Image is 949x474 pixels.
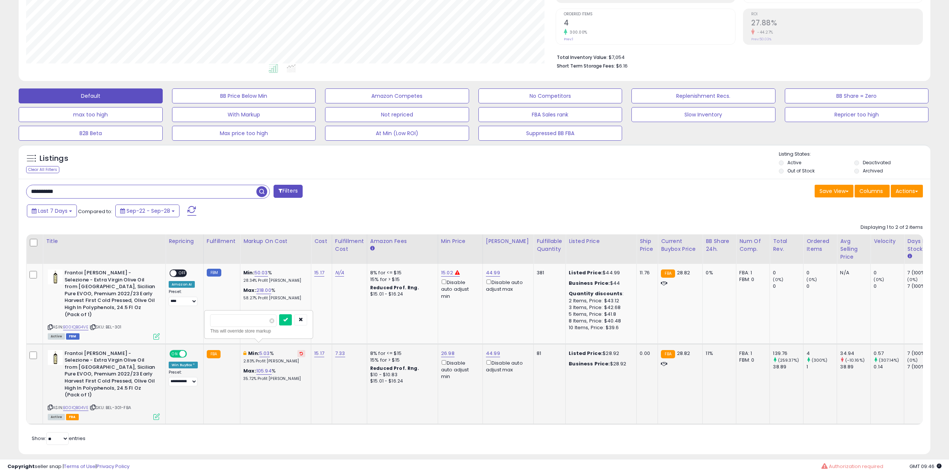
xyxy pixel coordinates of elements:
[806,269,837,276] div: 0
[564,19,735,29] h2: 4
[240,234,311,264] th: The percentage added to the cost of goods (COGS) that forms the calculator for Min & Max prices.
[874,237,901,245] div: Velocity
[325,107,469,122] button: Not repriced
[787,168,815,174] label: Out of Stock
[370,269,432,276] div: 8% for <= $15
[778,357,799,363] small: (259.37%)
[370,237,435,245] div: Amazon Fees
[66,333,79,340] span: FBM
[207,269,221,277] small: FBM
[115,205,180,217] button: Sep-22 - Sep-28
[616,62,628,69] span: $6.16
[840,269,865,276] div: N/A
[40,153,68,164] h5: Listings
[65,350,155,400] b: Frantoi [PERSON_NAME] - Selezione - Extra Virgin Olive Oil from [GEOGRAPHIC_DATA], Sicilian Pure ...
[90,405,131,411] span: | SKU: BEL-301-FBA
[243,287,256,294] b: Max:
[806,283,837,290] div: 0
[631,88,775,103] button: Replenishment Recs.
[127,207,170,215] span: Sep-22 - Sep-28
[486,359,528,373] div: Disable auto adjust max
[370,284,419,291] b: Reduced Prof. Rng.
[259,350,270,357] a: 5.03
[806,237,834,253] div: Ordered Items
[7,463,129,470] div: seller snap | |
[569,290,631,297] div: :
[861,224,923,231] div: Displaying 1 to 2 of 2 items
[739,269,764,276] div: FBA: 1
[186,350,198,357] span: OFF
[773,364,803,370] div: 38.89
[19,126,163,141] button: B2B Beta
[370,245,375,252] small: Amazon Fees.
[537,269,560,276] div: 381
[557,63,615,69] b: Short Term Storage Fees:
[779,151,930,158] p: Listing States:
[874,283,904,290] div: 0
[845,357,865,363] small: (-10.16%)
[370,276,432,283] div: 15% for > $15
[48,350,160,420] div: ASIN:
[7,463,35,470] strong: Copyright
[569,324,631,331] div: 10 Items, Price: $39.6
[274,185,303,198] button: Filters
[243,376,305,381] p: 35.72% Profit [PERSON_NAME]
[478,126,622,141] button: Suppressed BB FBA
[486,350,500,357] a: 44.99
[569,297,631,304] div: 2 Items, Price: $43.12
[486,278,528,293] div: Disable auto adjust max
[569,361,631,367] div: $28.92
[370,372,432,378] div: $10 - $10.83
[812,357,828,363] small: (300%)
[27,205,77,217] button: Last 7 Days
[243,350,305,364] div: %
[907,283,937,290] div: 7 (100%)
[773,350,803,357] div: 139.76
[569,304,631,311] div: 3 Items, Price: $42.68
[325,126,469,141] button: At Min (Low ROI)
[706,237,733,253] div: BB Share 24h.
[773,237,800,253] div: Total Rev.
[441,269,453,277] a: 15.02
[739,357,764,364] div: FBM: 0
[874,350,904,357] div: 0.57
[567,29,587,35] small: 300.00%
[907,277,918,283] small: (0%)
[840,350,870,357] div: 34.94
[785,107,929,122] button: Repricer too high
[19,88,163,103] button: Default
[64,463,96,470] a: Terms of Use
[172,126,316,141] button: Max price too high
[66,414,79,420] span: FBA
[874,277,884,283] small: (0%)
[569,290,622,297] b: Quantity discounts
[739,350,764,357] div: FBA: 1
[677,269,690,276] span: 28.82
[569,311,631,318] div: 5 Items, Price: $41.8
[486,269,500,277] a: 44.99
[63,324,88,330] a: B00IQBG4VE
[569,350,603,357] b: Listed Price:
[863,168,883,174] label: Archived
[773,283,803,290] div: 0
[569,269,603,276] b: Listed Price:
[739,237,767,253] div: Num of Comp.
[26,166,59,173] div: Clear All Filters
[815,185,853,197] button: Save View
[909,463,942,470] span: 2025-10-6 09:46 GMT
[640,237,655,253] div: Ship Price
[564,37,573,41] small: Prev: 1
[46,237,162,245] div: Title
[739,276,764,283] div: FBM: 0
[207,350,221,358] small: FBA
[806,277,817,283] small: (0%)
[325,88,469,103] button: Amazon Competes
[537,237,562,253] div: Fulfillable Quantity
[335,237,364,253] div: Fulfillment Cost
[478,88,622,103] button: No Competitors
[486,237,530,245] div: [PERSON_NAME]
[65,269,155,320] b: Frantoi [PERSON_NAME] - Selezione - Extra Virgin Olive Oil from [GEOGRAPHIC_DATA], Sicilian Pure ...
[640,269,652,276] div: 11.76
[210,327,307,335] div: This will override store markup
[879,357,899,363] small: (307.14%)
